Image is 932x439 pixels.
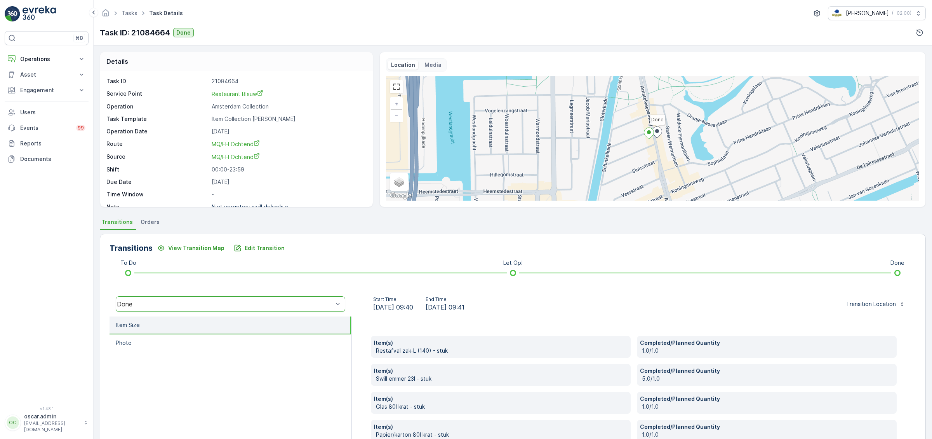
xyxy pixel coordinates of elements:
[642,403,894,411] p: 1.0/1.0
[212,91,263,97] span: Restaurant Blauw
[5,105,89,120] a: Users
[640,367,894,375] p: Completed/Planned Quantity
[212,166,365,173] p: 00:00-23:59
[106,166,209,173] p: Shift
[173,28,194,37] button: Done
[24,420,80,433] p: [EMAIL_ADDRESS][DOMAIN_NAME]
[101,12,110,18] a: Homepage
[168,244,224,252] p: View Transition Map
[106,77,209,85] p: Task ID
[640,395,894,403] p: Completed/Planned Quantity
[20,55,73,63] p: Operations
[391,98,402,110] a: Zoom In
[640,339,894,347] p: Completed/Planned Quantity
[212,141,260,147] span: MQ/FH Ochtend
[212,115,365,123] p: Item Collection [PERSON_NAME]
[212,77,365,85] p: 21084664
[20,155,85,163] p: Documents
[892,10,911,16] p: ( +02:00 )
[373,303,413,312] span: [DATE] 09:40
[395,112,398,119] span: −
[176,29,191,37] p: Done
[106,128,209,135] p: Operation Date
[391,81,402,93] a: View Fullscreen
[376,375,628,383] p: Swill emmer 23l - stuk
[106,90,209,98] p: Service Point
[5,413,89,433] button: OOoscar.admin[EMAIL_ADDRESS][DOMAIN_NAME]
[376,403,628,411] p: Glas 80l krat - stuk
[106,140,209,148] p: Route
[75,35,83,41] p: ⌘B
[110,242,153,254] p: Transitions
[426,303,464,312] span: [DATE] 09:41
[376,431,628,439] p: Papier/karton 80l krat - stuk
[846,300,896,308] p: Transition Location
[846,9,889,17] p: [PERSON_NAME]
[642,375,894,383] p: 5.0/1.0
[391,61,415,69] p: Location
[5,120,89,136] a: Events99
[388,191,414,201] img: Google
[148,9,184,17] span: Task Details
[391,110,402,121] a: Zoom Out
[100,27,170,38] p: Task ID: 21084664
[374,367,628,375] p: Item(s)
[7,416,19,429] div: OO
[374,423,628,431] p: Item(s)
[153,242,229,254] button: View Transition Map
[116,339,132,347] p: Photo
[20,108,85,116] p: Users
[106,103,209,110] p: Operation
[376,347,628,355] p: Restafval zak-L (140) - stuk
[24,413,80,420] p: oscar.admin
[106,57,128,66] p: Details
[78,125,84,131] p: 99
[5,82,89,98] button: Engagement
[229,242,289,254] button: Edit Transition
[642,431,894,439] p: 1.0/1.0
[5,51,89,67] button: Operations
[212,140,365,148] a: MQ/FH Ochtend
[117,301,333,308] div: Done
[212,154,260,160] span: MQ/FH Ochtend
[5,406,89,411] span: v 1.48.1
[374,395,628,403] p: Item(s)
[212,203,293,210] p: Niet vergeten: swill deksels e...
[106,178,209,186] p: Due Date
[122,10,137,16] a: Tasks
[831,9,843,17] img: basis-logo_rgb2x.png
[106,153,209,161] p: Source
[212,153,365,161] a: MQ/FH Ochtend
[640,423,894,431] p: Completed/Planned Quantity
[426,296,464,303] p: End Time
[23,6,56,22] img: logo_light-DOdMpM7g.png
[5,136,89,151] a: Reports
[20,140,85,147] p: Reports
[20,124,71,132] p: Events
[141,218,160,226] span: Orders
[212,178,365,186] p: [DATE]
[20,71,73,79] p: Asset
[374,339,628,347] p: Item(s)
[20,86,73,94] p: Engagement
[395,100,398,107] span: +
[116,321,140,329] p: Item Size
[503,259,523,267] p: Let Op!
[212,191,365,198] p: -
[842,298,910,310] button: Transition Location
[212,90,365,98] a: Restaurant Blauw
[388,191,414,201] a: Open this area in Google Maps (opens a new window)
[245,244,285,252] p: Edit Transition
[5,151,89,167] a: Documents
[391,173,408,191] a: Layers
[890,259,904,267] p: Done
[828,6,926,20] button: [PERSON_NAME](+02:00)
[101,218,133,226] span: Transitions
[424,61,442,69] p: Media
[5,67,89,82] button: Asset
[642,347,894,355] p: 1.0/1.0
[120,259,136,267] p: To Do
[106,191,209,198] p: Time Window
[212,128,365,135] p: [DATE]
[106,203,209,211] p: Note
